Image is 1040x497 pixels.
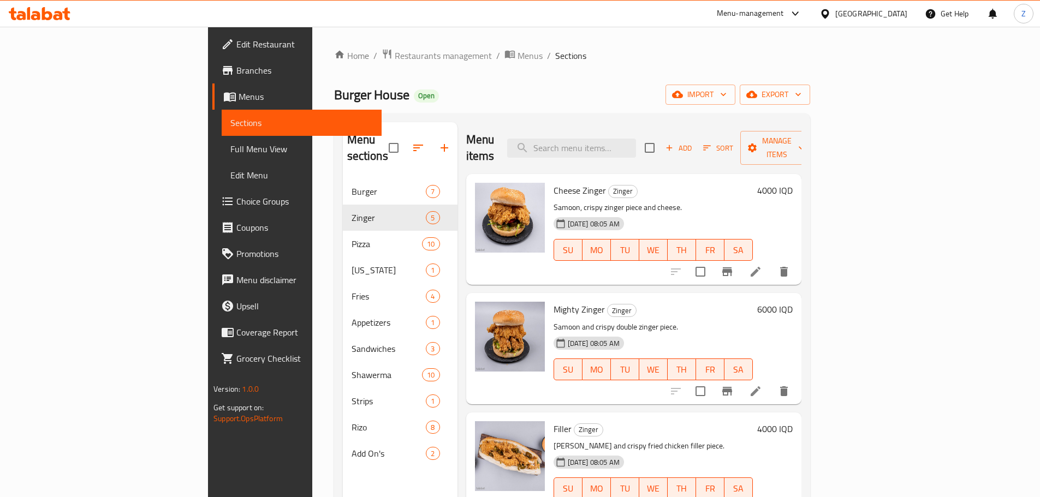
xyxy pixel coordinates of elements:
span: SA [729,481,748,496]
a: Sections [222,110,382,136]
button: Manage items [740,131,813,165]
span: [DATE] 08:05 AM [563,457,624,468]
span: Pizza [352,237,423,250]
div: items [422,368,439,381]
span: TH [672,481,692,496]
button: Branch-specific-item [714,259,740,285]
span: Coverage Report [236,326,373,339]
div: items [426,394,439,408]
img: Mighty Zinger [475,302,545,372]
span: Select section [638,136,661,159]
button: Add [661,140,696,157]
span: [DATE] 08:05 AM [563,219,624,229]
button: MO [583,358,611,380]
span: Zinger [574,423,603,436]
a: Menus [212,83,382,110]
span: Select to update [689,260,712,283]
div: Strips1 [343,388,457,414]
span: 7 [426,187,439,197]
div: Burger7 [343,178,457,205]
span: Full Menu View [230,142,373,155]
h6: 4000 IQD [757,183,793,198]
span: Restaurants management [395,49,492,62]
span: TH [672,242,692,258]
a: Menu disclaimer [212,267,382,293]
span: 1 [426,396,439,406]
span: SA [729,242,748,258]
span: 1.0.0 [242,382,259,396]
span: SU [558,481,578,496]
span: FR [700,242,720,258]
button: delete [771,259,797,285]
h2: Menu items [466,131,495,164]
span: TU [615,481,635,496]
span: Filler [554,421,572,437]
span: Menus [518,49,543,62]
button: TU [611,358,639,380]
a: Edit menu item [749,385,762,398]
nav: Menu sections [343,174,457,471]
span: MO [587,481,607,496]
span: Fries [352,290,426,303]
span: Select to update [689,380,712,403]
span: Sort [703,142,733,154]
span: Sections [230,116,373,129]
img: Filler [475,421,545,491]
span: [US_STATE] [352,264,426,277]
button: TU [611,239,639,261]
span: Upsell [236,300,373,313]
span: [DATE] 08:05 AM [563,338,624,349]
div: Add On's2 [343,440,457,466]
span: TU [615,362,635,378]
div: Zinger [607,304,637,317]
div: Add On's [352,447,426,460]
span: Zinger [352,211,426,224]
a: Restaurants management [382,49,492,63]
div: Rizo8 [343,414,457,440]
span: TU [615,242,635,258]
span: Strips [352,394,426,408]
a: Promotions [212,241,382,267]
button: export [740,85,810,105]
span: Rizo [352,421,426,434]
li: / [496,49,500,62]
span: SA [729,362,748,378]
span: Burger [352,185,426,198]
div: Kentucky [352,264,426,277]
a: Full Menu View [222,136,382,162]
span: export [748,88,801,101]
span: Get support on: [213,400,264,415]
h6: 4000 IQD [757,421,793,436]
span: Add item [661,140,696,157]
nav: breadcrumb [334,49,810,63]
span: Appetizers [352,316,426,329]
span: Select all sections [382,136,405,159]
span: FR [700,481,720,496]
div: Menu-management [717,7,784,20]
button: FR [696,358,724,380]
a: Menus [504,49,543,63]
div: Zinger [574,423,603,436]
span: 5 [426,213,439,223]
div: [US_STATE]1 [343,257,457,283]
span: WE [644,362,663,378]
span: Zinger [608,304,636,317]
button: WE [639,358,668,380]
button: TH [668,358,696,380]
span: Zinger [609,185,637,197]
a: Coverage Report [212,319,382,345]
button: SU [554,239,583,261]
div: items [426,290,439,303]
p: [PERSON_NAME] and crispy fried chicken filler piece. [554,439,753,453]
button: SA [724,239,753,261]
button: FR [696,239,724,261]
span: Add [664,142,693,154]
span: MO [587,242,607,258]
button: import [665,85,735,105]
a: Coupons [212,214,382,241]
button: MO [583,239,611,261]
div: items [426,185,439,198]
span: 10 [423,239,439,249]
